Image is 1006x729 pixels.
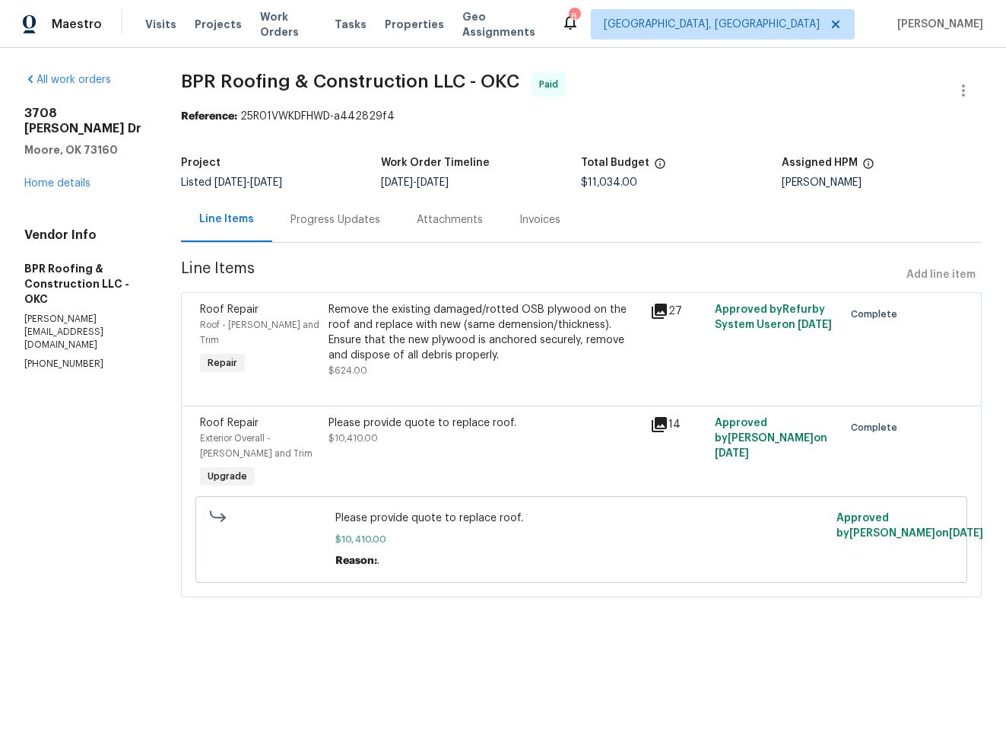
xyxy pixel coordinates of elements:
span: Reason: [335,556,377,566]
h5: Moore, OK 73160 [24,142,144,158]
span: Line Items [181,261,900,289]
a: Home details [24,178,90,189]
span: Roof Repair [200,418,259,428]
span: $624.00 [328,366,367,375]
div: Line Items [199,212,254,227]
span: [DATE] [381,177,413,188]
span: Complete [851,420,903,435]
span: - [381,177,449,188]
h5: Assigned HPM [782,158,858,168]
span: [DATE] [798,320,832,330]
div: 8 [569,9,579,24]
span: Approved by [PERSON_NAME] on [715,418,827,459]
div: 27 [650,302,706,320]
span: BPR Roofing & Construction LLC - OKC [181,72,519,91]
span: Maestro [52,17,102,32]
span: Tasks [335,19,367,30]
span: Listed [181,177,282,188]
h5: Work Order Timeline [381,158,490,168]
span: The hpm assigned to this work order. [862,158,874,177]
div: Attachments [417,212,483,228]
p: [PHONE_NUMBER] [24,358,144,371]
a: All work orders [24,75,111,85]
span: $11,034.00 [581,177,637,188]
div: Progress Updates [290,212,380,228]
span: Work Orders [260,9,316,40]
div: Remove the existing damaged/rotted OSB plywood on the roof and replace with new (same demension/t... [328,302,641,363]
span: Geo Assignments [462,9,543,40]
span: [PERSON_NAME] [891,17,983,32]
span: Properties [385,17,444,32]
span: Paid [539,77,564,92]
div: 25R01VWKDFHWD-a442829f4 [181,109,982,124]
h5: BPR Roofing & Construction LLC - OKC [24,261,144,307]
span: [DATE] [715,448,749,459]
span: Roof Repair [200,304,259,315]
h2: 3708 [PERSON_NAME] Dr [24,106,144,136]
span: Complete [851,307,903,322]
span: Upgrade [202,469,253,484]
span: $10,410.00 [335,532,827,547]
p: [PERSON_NAME][EMAIL_ADDRESS][DOMAIN_NAME] [24,313,144,352]
span: Approved by Refurby System User on [715,304,832,330]
span: Roof - [PERSON_NAME] and Trim [200,320,319,345]
span: $10,410.00 [328,434,378,443]
span: [DATE] [214,177,246,188]
h5: Project [181,158,221,168]
span: Exterior Overall - [PERSON_NAME] and Trim [200,434,313,458]
div: 14 [650,415,706,434]
span: Repair [202,355,243,371]
div: Invoices [519,212,560,228]
span: Visits [145,17,176,32]
span: Please provide quote to replace roof. [335,511,827,526]
div: Please provide quote to replace roof. [328,415,641,431]
b: Reference: [181,111,237,122]
span: [DATE] [250,177,282,188]
h4: Vendor Info [24,228,144,243]
span: . [377,556,379,566]
span: The total cost of line items that have been proposed by Opendoor. This sum includes line items th... [654,158,666,177]
span: [DATE] [949,528,983,539]
div: [PERSON_NAME] [782,177,982,188]
span: [DATE] [417,177,449,188]
span: Projects [195,17,242,32]
h5: Total Budget [581,158,649,168]
span: Approved by [PERSON_NAME] on [836,513,983,539]
span: [GEOGRAPHIC_DATA], [GEOGRAPHIC_DATA] [604,17,820,32]
span: - [214,177,282,188]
